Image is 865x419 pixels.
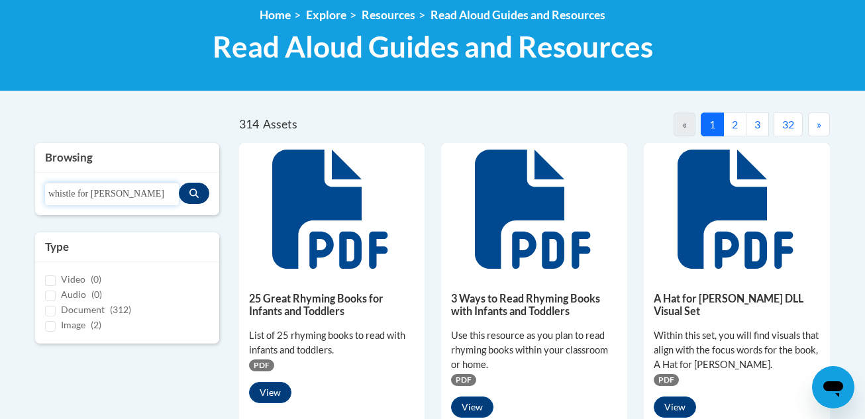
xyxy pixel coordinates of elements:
[817,118,821,130] span: »
[61,273,85,285] span: Video
[431,8,605,22] a: Read Aloud Guides and Resources
[61,289,86,300] span: Audio
[746,113,769,136] button: 3
[249,359,274,371] span: PDF
[249,382,291,403] button: View
[249,328,415,357] div: List of 25 rhyming books to read with infants and toddlers.
[213,29,653,64] span: Read Aloud Guides and Resources
[774,113,803,136] button: 32
[61,304,105,315] span: Document
[45,183,179,205] input: Search resources
[654,328,820,372] div: Within this set, you will find visuals that align with the focus words for the book, A Hat for [P...
[654,396,696,418] button: View
[654,374,679,386] span: PDF
[45,150,209,165] h3: Browsing
[451,374,476,386] span: PDF
[239,117,259,131] span: 314
[723,113,746,136] button: 2
[263,117,297,131] span: Assets
[306,8,346,22] a: Explore
[362,8,415,22] a: Resources
[451,292,617,318] h5: 3 Ways to Read Rhyming Books with Infants and Toddlers
[654,292,820,318] h5: A Hat for [PERSON_NAME] DLL Visual Set
[451,328,617,372] div: Use this resource as you plan to read rhyming books within your classroom or home.
[91,273,101,285] span: (0)
[451,396,493,418] button: View
[812,366,854,408] iframe: Button to launch messaging window
[91,289,102,300] span: (0)
[534,113,830,136] nav: Pagination Navigation
[249,292,415,318] h5: 25 Great Rhyming Books for Infants and Toddlers
[110,304,131,315] span: (312)
[61,319,85,330] span: Image
[179,183,209,204] button: Search resources
[91,319,101,330] span: (2)
[808,113,830,136] button: Next
[260,8,291,22] a: Home
[45,239,209,255] h3: Type
[701,113,724,136] button: 1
